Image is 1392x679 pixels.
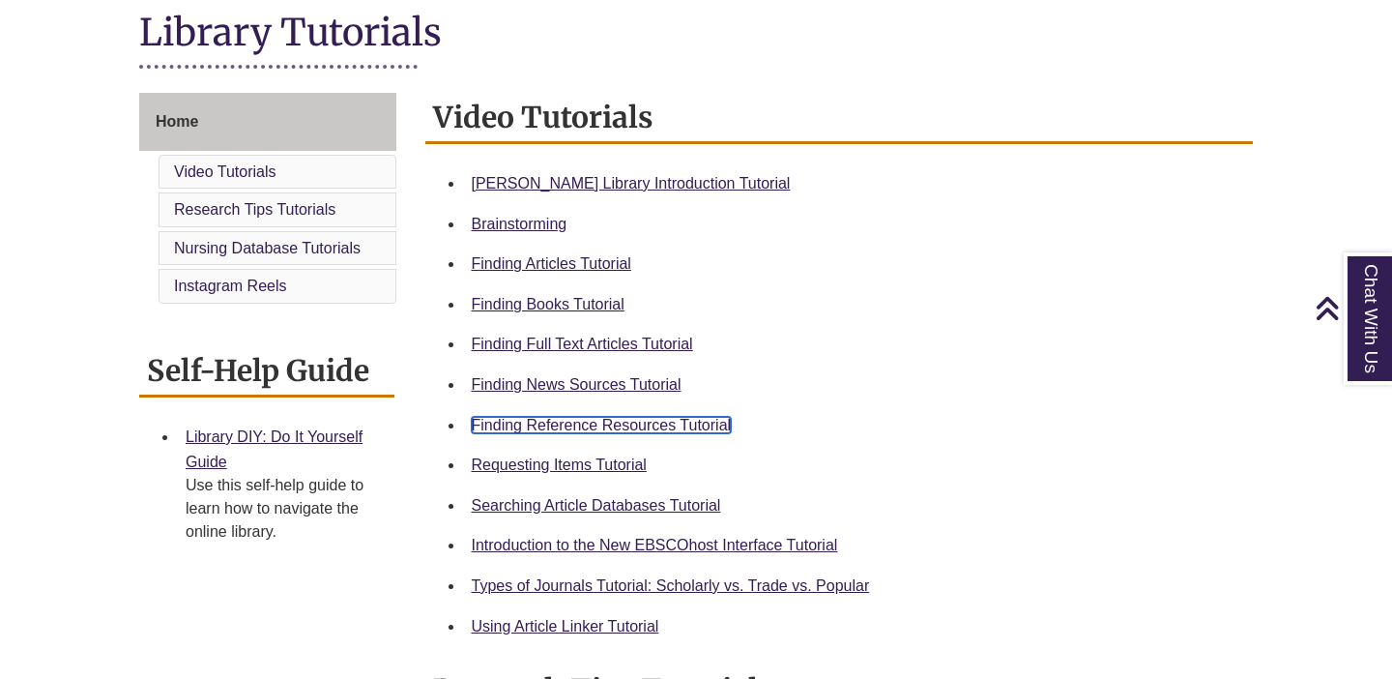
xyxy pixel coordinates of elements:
h1: Library Tutorials [139,9,1253,60]
a: Back to Top [1315,295,1387,321]
a: Video Tutorials [174,163,276,180]
a: Requesting Items Tutorial [472,457,647,473]
a: Finding Reference Resources Tutorial [472,417,732,433]
a: Instagram Reels [174,278,287,294]
div: Guide Page Menu [139,93,396,308]
a: Searching Article Databases Tutorial [472,497,721,514]
a: Finding Articles Tutorial [472,255,631,272]
a: Finding Full Text Articles Tutorial [472,336,693,352]
a: Finding Books Tutorial [472,296,624,312]
a: Research Tips Tutorials [174,201,335,218]
a: Library DIY: Do It Yourself Guide [186,428,362,470]
a: Home [139,93,396,151]
h2: Self-Help Guide [139,346,394,398]
a: [PERSON_NAME] Library Introduction Tutorial [472,175,791,192]
h2: Video Tutorials [425,93,1254,144]
a: Using Article Linker Tutorial [472,618,659,635]
a: Finding News Sources Tutorial [472,376,681,393]
a: Nursing Database Tutorials [174,240,361,256]
span: Home [156,113,198,130]
div: Use this self-help guide to learn how to navigate the online library. [186,474,379,544]
a: Types of Journals Tutorial: Scholarly vs. Trade vs. Popular [472,577,870,594]
a: Brainstorming [472,216,567,232]
a: Introduction to the New EBSCOhost Interface Tutorial [472,537,838,553]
